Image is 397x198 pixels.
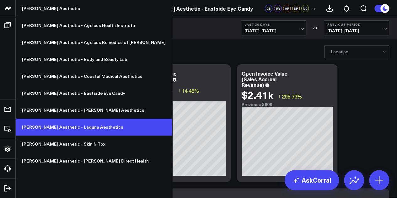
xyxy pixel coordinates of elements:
a: [PERSON_NAME] Aesthetic - [PERSON_NAME] Direct Health [16,153,172,169]
div: Previous: $449.35 [135,96,226,101]
div: NC [301,5,309,12]
a: [PERSON_NAME] Aesthetic - Skin N Tox [16,136,172,153]
div: JW [274,5,282,12]
button: Previous Period[DATE]-[DATE] [324,20,389,35]
div: VS [309,26,321,30]
a: [PERSON_NAME] Aesthetic - Eastside Eye Candy [133,5,253,12]
button: Last 30 Days[DATE]-[DATE] [241,20,306,35]
span: ↑ [178,87,180,95]
div: SP [292,5,300,12]
span: 295.73% [282,93,302,100]
a: [PERSON_NAME] Aesthetic - Laguna Aesthetics [16,119,172,136]
div: $2.41k [242,89,273,100]
button: + [310,5,318,12]
span: 14.45% [182,87,199,94]
a: [PERSON_NAME] Aesthetic - Ageless Health Institute [16,17,172,34]
div: CS [265,5,272,12]
div: AF [283,5,291,12]
div: Previous: $609 [242,102,333,107]
span: + [313,6,316,11]
span: ↑ [278,92,281,100]
a: AskCorral [285,170,339,190]
a: [PERSON_NAME] Aesthetic - Ageless Remedies of [PERSON_NAME] [16,34,172,51]
div: Open Invoice Value (Sales Accrual Revenue) [242,70,287,88]
b: Previous Period [327,23,386,26]
a: [PERSON_NAME] Aesthetic - Eastside Eye Candy [16,85,172,102]
a: [PERSON_NAME] Aesthetic - [PERSON_NAME] Aesthetics [16,102,172,119]
b: Last 30 Days [244,23,303,26]
span: [DATE] - [DATE] [244,28,303,33]
a: [PERSON_NAME] Aesthetic - Coastal Medical Aesthetics [16,68,172,85]
a: [PERSON_NAME] Aesthetic - Body and Beauty Lab [16,51,172,68]
span: [DATE] - [DATE] [327,28,386,33]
